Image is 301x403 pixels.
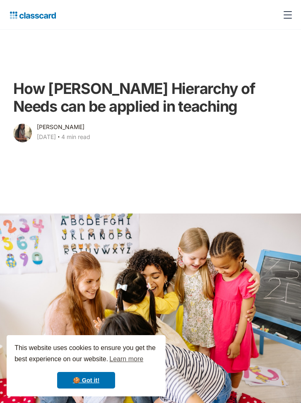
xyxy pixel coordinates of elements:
[108,353,144,365] a: learn more about cookies
[14,343,158,365] span: This website uses cookies to ensure you get the best experience on our website.
[56,132,61,144] div: ‧
[37,122,84,132] div: [PERSON_NAME]
[13,80,271,115] h1: How [PERSON_NAME] Hierarchy of Needs can be applied in teaching
[37,132,56,142] div: [DATE]
[57,372,115,389] a: dismiss cookie message
[61,132,90,142] div: 4 min read
[7,9,56,21] a: home
[278,5,294,25] div: menu
[7,335,166,396] div: cookieconsent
